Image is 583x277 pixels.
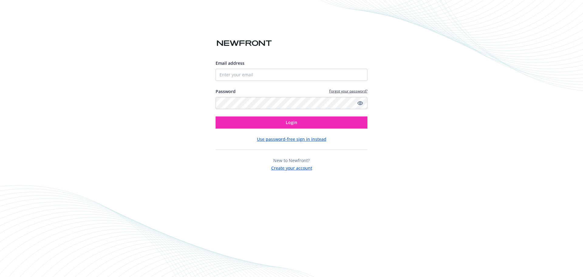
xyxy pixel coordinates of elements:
[216,69,367,81] input: Enter your email
[216,38,273,49] img: Newfront logo
[216,88,236,95] label: Password
[356,99,364,107] a: Show password
[271,164,312,171] button: Create your account
[257,136,326,142] button: Use password-free sign in instead
[286,119,297,125] span: Login
[216,116,367,129] button: Login
[329,88,367,94] a: Forgot your password?
[216,97,367,109] input: Enter your password
[273,158,310,163] span: New to Newfront?
[216,60,244,66] span: Email address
